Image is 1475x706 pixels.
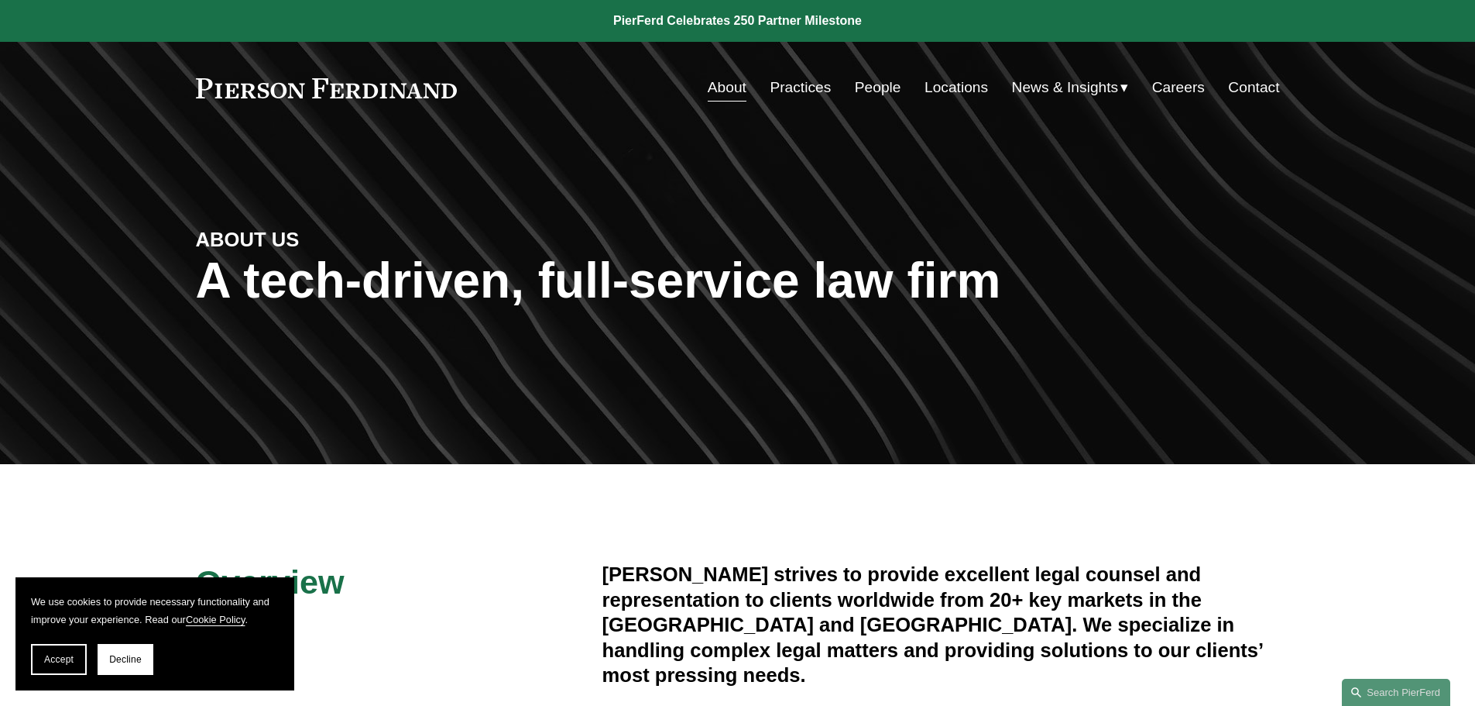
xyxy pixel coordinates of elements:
[15,577,294,691] section: Cookie banner
[770,73,831,102] a: Practices
[1342,679,1450,706] a: Search this site
[1012,74,1119,102] span: News & Insights
[196,229,300,250] strong: ABOUT US
[109,654,142,665] span: Decline
[196,563,345,601] span: Overview
[1012,73,1129,102] a: folder dropdown
[1228,73,1279,102] a: Contact
[855,73,901,102] a: People
[1152,73,1205,102] a: Careers
[186,614,245,625] a: Cookie Policy
[31,644,87,675] button: Accept
[98,644,153,675] button: Decline
[924,73,988,102] a: Locations
[196,253,1280,309] h1: A tech-driven, full-service law firm
[708,73,746,102] a: About
[31,593,279,629] p: We use cookies to provide necessary functionality and improve your experience. Read our .
[44,654,74,665] span: Accept
[602,562,1280,687] h4: [PERSON_NAME] strives to provide excellent legal counsel and representation to clients worldwide ...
